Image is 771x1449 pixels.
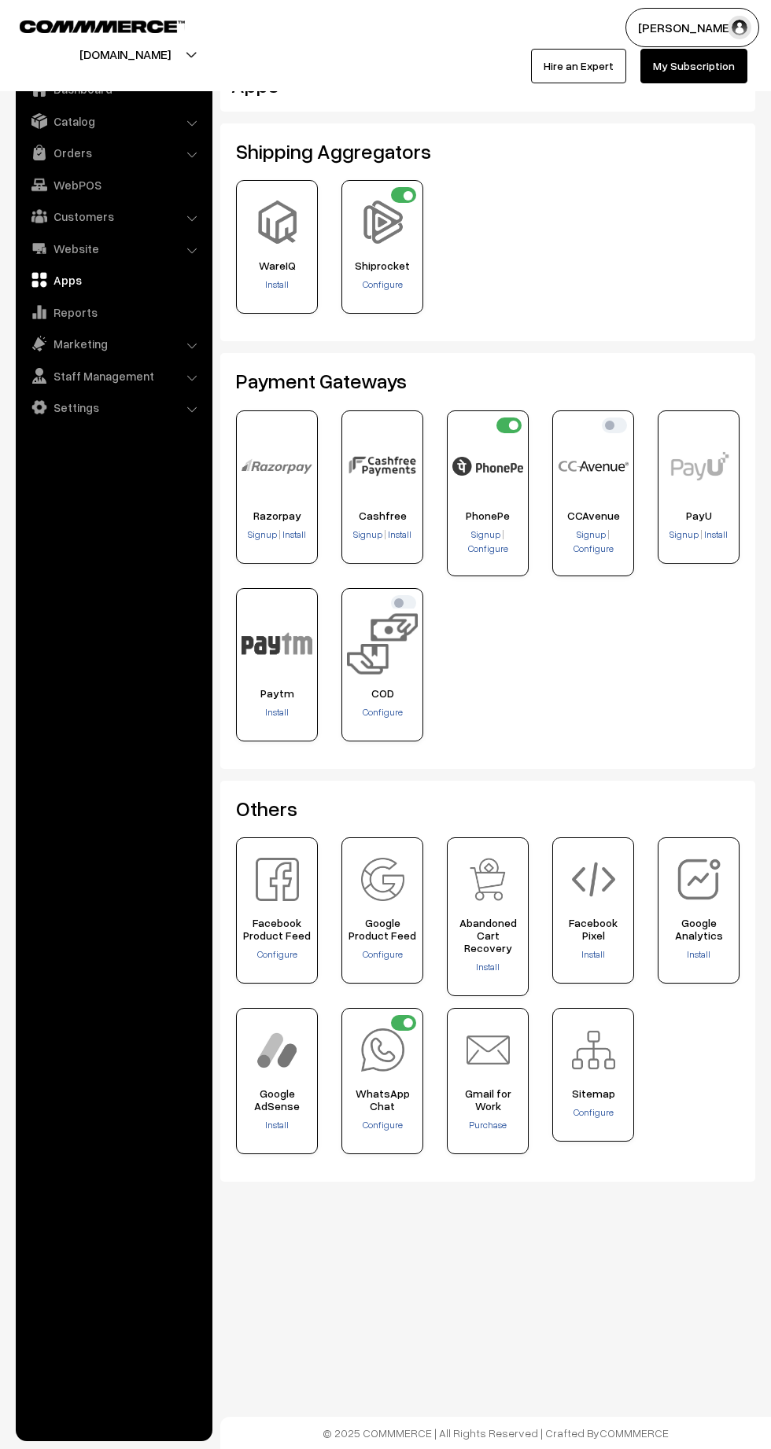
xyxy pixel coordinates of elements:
[248,528,279,540] a: Signup
[386,528,411,540] a: Install
[281,528,306,540] a: Install
[452,528,523,556] div: |
[469,1119,507,1131] a: Purchase
[452,1087,523,1112] span: Gmail for Work
[347,1087,418,1112] span: WhatsApp Chat
[361,1028,404,1072] img: WhatsApp Chat
[677,858,721,901] img: Google Analytics
[242,917,312,942] span: Facebook Product Feed
[20,171,207,199] a: WebPOS
[704,528,728,540] span: Install
[256,1028,299,1072] img: Google AdSense
[20,20,185,32] img: COMMMERCE
[256,858,299,901] img: Facebook Product Feed
[257,948,297,960] a: Configure
[452,917,523,954] span: Abandoned Cart Recovery
[476,961,500,973] a: Install
[256,200,299,244] img: WareIQ
[20,329,207,358] a: Marketing
[242,609,312,679] img: Paytm
[20,234,207,263] a: Website
[640,49,747,83] a: My Subscription
[242,431,312,502] img: Razorpay
[363,948,403,960] a: Configure
[347,528,418,543] div: |
[703,528,728,540] a: Install
[728,16,751,39] img: user
[242,259,312,272] span: WareIQ
[347,609,418,679] img: COD
[452,431,523,502] img: PhonePe
[670,528,699,540] span: Signup
[467,1028,510,1072] img: Gmail for Work
[572,1028,615,1072] img: Sitemap
[242,509,312,522] span: Razorpay
[663,528,734,543] div: |
[558,509,629,522] span: CCAvenue
[467,858,510,901] img: Abandoned Cart Recovery
[471,528,502,540] a: Signup
[20,107,207,135] a: Catalog
[363,278,403,290] a: Configure
[577,528,606,540] span: Signup
[599,1426,669,1440] a: COMMMERCE
[24,35,226,74] button: [DOMAIN_NAME]
[282,528,306,540] span: Install
[265,1119,289,1131] a: Install
[558,528,629,556] div: |
[625,8,759,47] button: [PERSON_NAME]
[468,542,508,554] a: Configure
[20,202,207,230] a: Customers
[670,528,700,540] a: Signup
[388,528,411,540] span: Install
[471,528,500,540] span: Signup
[574,542,614,554] a: Configure
[363,1119,403,1131] a: Configure
[236,796,740,821] h2: Others
[347,509,418,522] span: Cashfree
[558,1087,629,1100] span: Sitemap
[572,858,615,901] img: Facebook Pixel
[663,509,734,522] span: PayU
[242,1087,312,1112] span: Google AdSense
[558,917,629,942] span: Facebook Pixel
[20,393,207,421] a: Settings
[663,431,734,502] img: PayU
[347,917,418,942] span: Google Product Feed
[687,948,710,960] a: Install
[20,138,207,167] a: Orders
[574,1106,614,1118] a: Configure
[236,369,740,393] h2: Payment Gateways
[347,259,418,272] span: Shiprocket
[242,687,312,700] span: Paytm
[20,16,157,35] a: COMMMERCE
[347,431,418,502] img: Cashfree
[663,917,734,942] span: Google Analytics
[531,49,626,83] a: Hire an Expert
[577,528,607,540] a: Signup
[265,278,289,290] span: Install
[236,139,740,164] h2: Shipping Aggregators
[361,200,404,244] img: Shiprocket
[558,431,629,502] img: CCAvenue
[363,706,403,718] a: Configure
[20,298,207,326] a: Reports
[581,948,605,960] a: Install
[20,266,207,294] a: Apps
[265,706,289,718] a: Install
[361,858,404,901] img: Google Product Feed
[242,528,312,543] div: |
[20,362,207,390] a: Staff Management
[353,528,382,540] span: Signup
